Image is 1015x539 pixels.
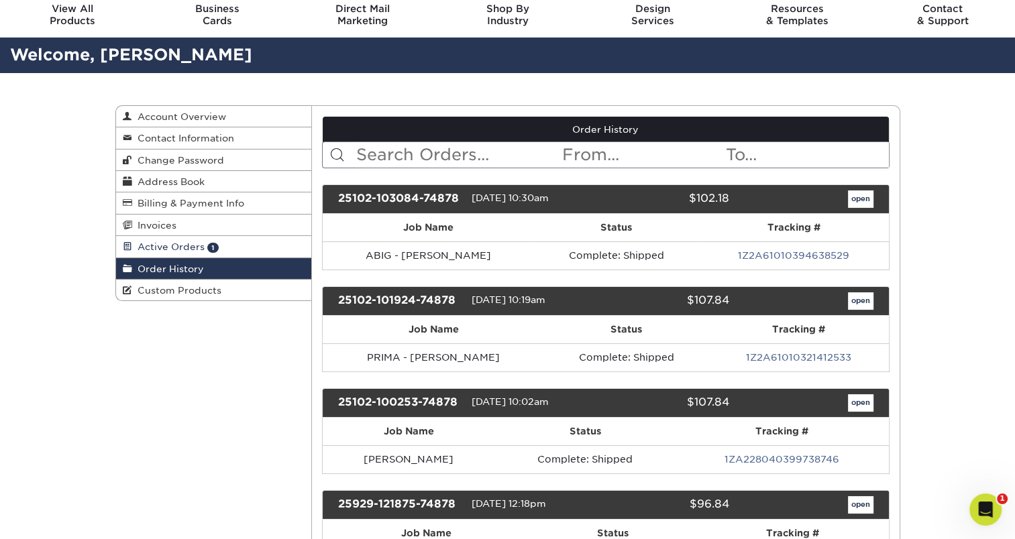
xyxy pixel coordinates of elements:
[323,445,494,473] td: [PERSON_NAME]
[290,3,435,15] span: Direct Mail
[997,493,1008,504] span: 1
[534,241,699,269] td: Complete: Shipped
[708,316,888,343] th: Tracking #
[848,292,873,310] a: open
[355,142,561,168] input: Search Orders...
[494,445,676,473] td: Complete: Shipped
[207,243,219,253] span: 1
[848,394,873,412] a: open
[544,343,708,371] td: Complete: Shipped
[544,316,708,343] th: Status
[561,142,725,168] input: From...
[116,106,312,127] a: Account Overview
[323,214,534,241] th: Job Name
[870,3,1015,27] div: & Support
[132,111,226,122] span: Account Overview
[848,496,873,514] a: open
[328,496,472,514] div: 25929-121875-74878
[472,192,549,203] span: [DATE] 10:30am
[738,250,849,261] a: 1Z2A61010394638529
[435,3,580,15] span: Shop By
[580,3,725,27] div: Services
[132,263,204,274] span: Order History
[746,352,851,363] a: 1Z2A61010321412533
[596,496,739,514] div: $96.84
[323,418,494,445] th: Job Name
[132,285,221,296] span: Custom Products
[116,171,312,192] a: Address Book
[323,241,534,269] td: ABIG - [PERSON_NAME]
[132,155,224,166] span: Change Password
[328,190,472,208] div: 25102-103084-74878
[596,394,739,412] div: $107.84
[116,127,312,149] a: Contact Information
[494,418,676,445] th: Status
[472,396,549,407] span: [DATE] 10:02am
[145,3,290,15] span: Business
[848,190,873,208] a: open
[596,190,739,208] div: $102.18
[725,454,839,465] a: 1ZA228040399738746
[116,192,312,214] a: Billing & Payment Info
[116,258,312,280] a: Order History
[323,343,544,371] td: PRIMA - [PERSON_NAME]
[725,3,870,27] div: & Templates
[328,292,472,310] div: 25102-101924-74878
[116,280,312,300] a: Custom Products
[969,493,1002,526] iframe: Intercom live chat
[145,3,290,27] div: Cards
[725,3,870,15] span: Resources
[328,394,472,412] div: 25102-100253-74878
[116,215,312,236] a: Invoices
[472,498,546,509] span: [DATE] 12:18pm
[132,176,205,187] span: Address Book
[132,220,176,231] span: Invoices
[290,3,435,27] div: Marketing
[534,214,699,241] th: Status
[132,241,205,252] span: Active Orders
[116,149,312,171] a: Change Password
[132,198,244,208] span: Billing & Payment Info
[435,3,580,27] div: Industry
[725,142,888,168] input: To...
[472,294,545,305] span: [DATE] 10:19am
[323,117,889,142] a: Order History
[699,214,889,241] th: Tracking #
[676,418,889,445] th: Tracking #
[596,292,739,310] div: $107.84
[132,133,234,143] span: Contact Information
[580,3,725,15] span: Design
[116,236,312,257] a: Active Orders 1
[870,3,1015,15] span: Contact
[323,316,544,343] th: Job Name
